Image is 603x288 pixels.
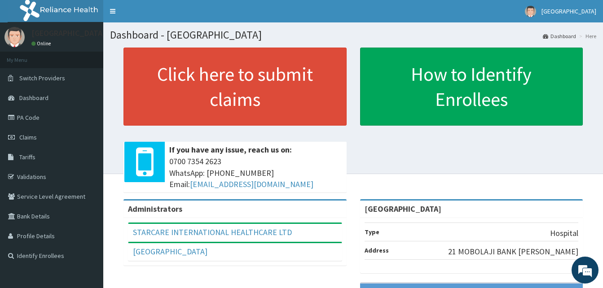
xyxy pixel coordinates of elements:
[110,29,596,41] h1: Dashboard - [GEOGRAPHIC_DATA]
[448,246,578,257] p: 21 MOBOLAJI BANK [PERSON_NAME]
[133,246,207,257] a: [GEOGRAPHIC_DATA]
[19,74,65,82] span: Switch Providers
[128,204,182,214] b: Administrators
[190,179,313,189] a: [EMAIL_ADDRESS][DOMAIN_NAME]
[543,32,576,40] a: Dashboard
[31,29,106,37] p: [GEOGRAPHIC_DATA]
[577,32,596,40] li: Here
[365,204,441,214] strong: [GEOGRAPHIC_DATA]
[365,246,389,254] b: Address
[169,144,292,155] b: If you have any issue, reach us on:
[169,156,342,190] span: 0700 7354 2623 WhatsApp: [PHONE_NUMBER] Email:
[365,228,379,236] b: Type
[31,40,53,47] a: Online
[19,94,48,102] span: Dashboard
[525,6,536,17] img: User Image
[19,153,35,161] span: Tariffs
[4,27,25,47] img: User Image
[133,227,292,237] a: STARCARE INTERNATIONAL HEALTHCARE LTD
[541,7,596,15] span: [GEOGRAPHIC_DATA]
[19,133,37,141] span: Claims
[550,227,578,239] p: Hospital
[123,48,347,126] a: Click here to submit claims
[360,48,583,126] a: How to Identify Enrollees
